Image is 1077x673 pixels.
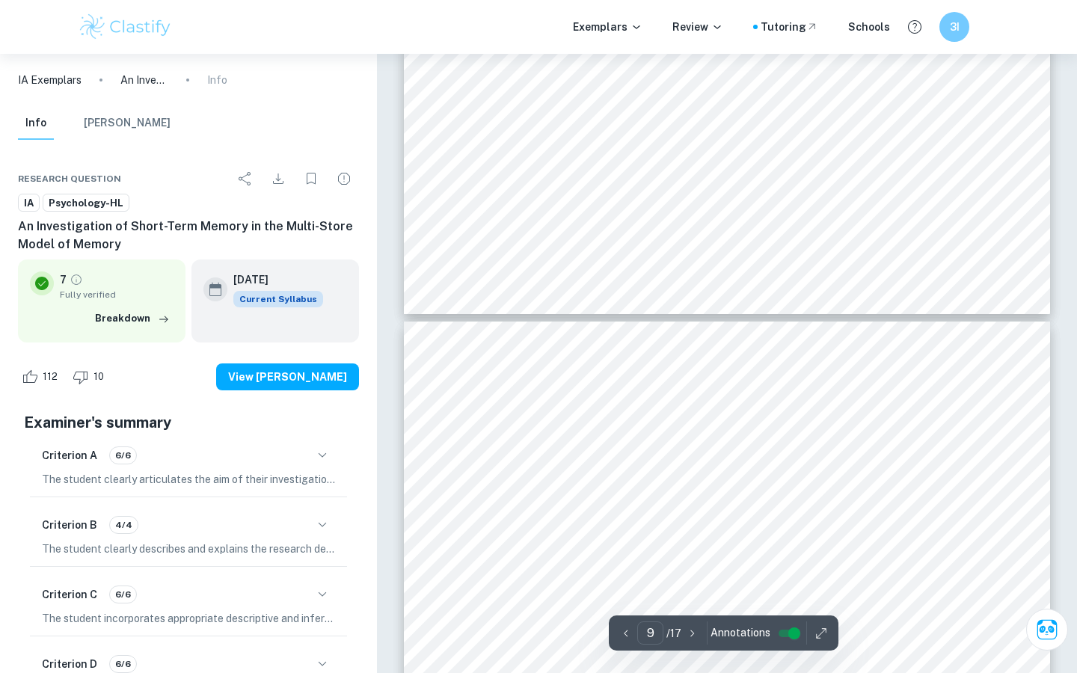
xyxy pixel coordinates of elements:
p: / 17 [666,625,681,642]
a: Psychology-HL [43,194,129,212]
span: Current Syllabus [233,291,323,307]
h6: 3I [946,19,963,35]
span: Psychology-HL [43,196,129,211]
p: Review [672,19,723,35]
span: IA [19,196,39,211]
span: 10 [85,369,112,384]
div: Bookmark [296,164,326,194]
span: 6/6 [110,449,136,462]
a: IA [18,194,40,212]
p: Exemplars [573,19,642,35]
h5: Examiner's summary [24,411,353,434]
div: Share [230,164,260,194]
p: The student clearly describes and explains the research design, detailing the independent measure... [42,541,335,557]
span: Fully verified [60,288,174,301]
p: Info [207,72,227,88]
h6: Criterion A [42,447,97,464]
h6: Criterion D [42,656,97,672]
span: 4/4 [110,518,138,532]
a: IA Exemplars [18,72,82,88]
button: 3I [939,12,969,42]
span: 112 [34,369,66,384]
img: Clastify logo [78,12,173,42]
button: Ask Clai [1026,609,1068,651]
a: Schools [848,19,890,35]
span: correctly recalled for the experimental and control groups [480,415,758,427]
h6: [DATE] [233,271,311,288]
p: The student incorporates appropriate descriptive and inferential statistics in their analysis, co... [42,610,335,627]
h6: Criterion B [42,517,97,533]
div: Download [263,164,293,194]
span: 6/6 [110,588,136,601]
div: Dislike [69,365,112,389]
span: 6/6 [110,657,136,671]
p: An Investigation of Short-Term Memory in the Multi-Store Model of Memory [120,72,168,88]
a: Grade fully verified [70,273,83,286]
span: Research question [18,172,121,185]
span: - Graph showing the mean number and standard deviation of the five last words of the list [538,399,975,411]
span: 8 [968,262,975,274]
button: Help and Feedback [902,14,927,40]
div: Like [18,365,66,389]
button: [PERSON_NAME] [84,107,171,140]
h6: Criterion C [42,586,97,603]
button: View [PERSON_NAME] [216,363,359,390]
button: Breakdown [91,307,174,330]
a: Tutoring [761,19,818,35]
span: Annotations [711,625,770,641]
span: five words; therefore, this will be discussed in the evaluation. [480,50,782,62]
p: 7 [60,271,67,288]
p: The student clearly articulates the aim of their investigation, focusing on the effect of delay t... [42,471,335,488]
span: Graph N°1 [480,399,535,411]
div: Report issue [329,164,359,194]
button: Info [18,107,54,140]
div: This exemplar is based on the current syllabus. Feel free to refer to it for inspiration/ideas wh... [233,291,323,307]
h6: An Investigation of Short-Term Memory in the Multi-Store Model of Memory [18,218,359,253]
